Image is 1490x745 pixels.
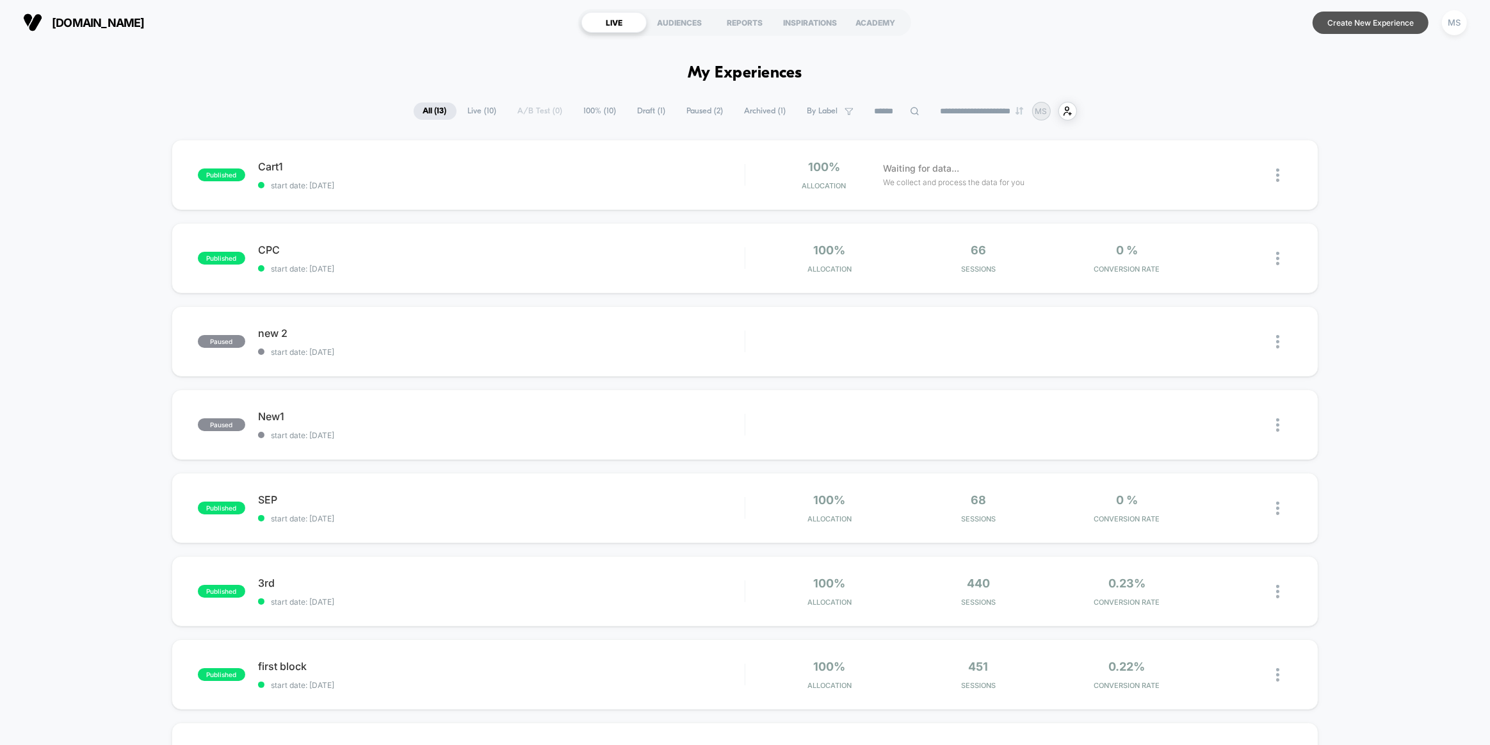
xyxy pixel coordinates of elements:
[1276,252,1279,265] img: close
[574,102,626,120] span: 100% ( 10 )
[258,347,745,357] span: start date: [DATE]
[907,598,1049,607] span: Sessions
[807,106,838,116] span: By Label
[884,161,960,176] span: Waiting for data...
[884,176,1025,188] span: We collect and process the data for you
[258,430,745,440] span: start date: [DATE]
[802,181,846,190] span: Allocation
[23,13,42,32] img: Visually logo
[258,597,745,607] span: start date: [DATE]
[777,12,843,33] div: INSPIRATIONS
[735,102,796,120] span: Archived ( 1 )
[1442,10,1467,35] div: MS
[1276,585,1279,598] img: close
[1116,243,1138,257] span: 0 %
[581,12,647,33] div: LIVE
[1313,12,1429,34] button: Create New Experience
[1016,107,1023,115] img: end
[843,12,908,33] div: ACADEMY
[1035,106,1048,116] p: MS
[198,668,245,681] span: published
[258,680,745,690] span: start date: [DATE]
[628,102,676,120] span: Draft ( 1 )
[1276,335,1279,348] img: close
[712,12,777,33] div: REPORTS
[1276,168,1279,182] img: close
[258,514,745,523] span: start date: [DATE]
[52,16,145,29] span: [DOMAIN_NAME]
[813,493,845,507] span: 100%
[807,265,852,274] span: Allocation
[1108,577,1146,590] span: 0.23%
[1056,514,1198,523] span: CONVERSION RATE
[1276,668,1279,682] img: close
[198,252,245,265] span: published
[813,243,845,257] span: 100%
[807,681,852,690] span: Allocation
[967,577,990,590] span: 440
[198,418,245,431] span: paused
[258,160,745,173] span: Cart1
[907,514,1049,523] span: Sessions
[647,12,712,33] div: AUDIENCES
[258,410,745,423] span: New1
[677,102,733,120] span: Paused ( 2 )
[258,181,745,190] span: start date: [DATE]
[1056,681,1198,690] span: CONVERSION RATE
[907,681,1049,690] span: Sessions
[807,598,852,607] span: Allocation
[1109,660,1146,673] span: 0.22%
[1056,598,1198,607] span: CONVERSION RATE
[258,577,745,589] span: 3rd
[807,514,852,523] span: Allocation
[198,502,245,514] span: published
[907,265,1049,274] span: Sessions
[258,660,745,673] span: first block
[1276,502,1279,515] img: close
[198,335,245,348] span: paused
[1276,418,1279,432] img: close
[688,64,802,83] h1: My Experiences
[1116,493,1138,507] span: 0 %
[808,160,840,174] span: 100%
[198,168,245,181] span: published
[458,102,506,120] span: Live ( 10 )
[968,660,988,673] span: 451
[414,102,457,120] span: All ( 13 )
[1056,265,1198,274] span: CONVERSION RATE
[813,577,845,590] span: 100%
[971,243,986,257] span: 66
[258,327,745,340] span: new 2
[198,585,245,598] span: published
[258,243,745,256] span: CPC
[971,493,986,507] span: 68
[258,264,745,274] span: start date: [DATE]
[19,12,149,33] button: [DOMAIN_NAME]
[258,493,745,506] span: SEP
[813,660,845,673] span: 100%
[1438,10,1471,36] button: MS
